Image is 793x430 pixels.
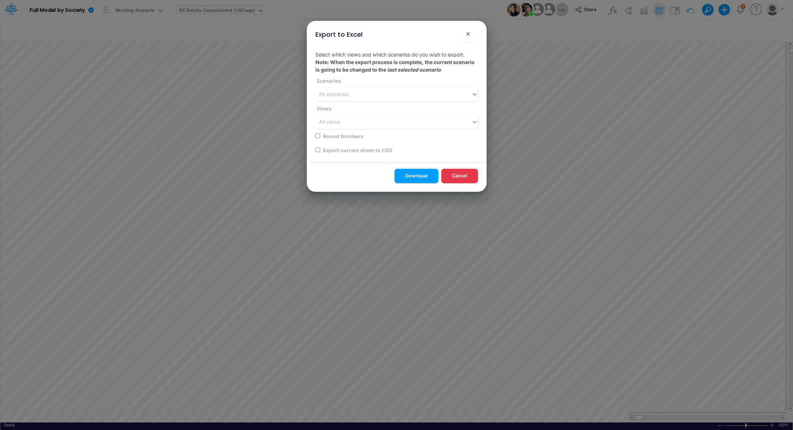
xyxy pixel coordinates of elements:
[315,59,475,73] strong: Note: When the export process is complete, the current scenario is going to be changed to the
[387,67,441,73] em: last selected scenario
[319,118,340,126] div: All views
[315,105,332,112] label: Views
[319,91,348,98] div: All scenarios
[441,169,478,183] button: Cancel
[310,45,484,163] div: Select which views and which scenarios do you wish to export.
[460,25,477,42] button: Close
[322,146,392,154] label: Export current sheet to CSV
[395,169,438,183] button: Download
[466,29,470,38] span: ×
[315,30,363,39] div: Export to Excel
[322,132,364,140] label: Round Numbers
[315,77,341,85] label: Scenarios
